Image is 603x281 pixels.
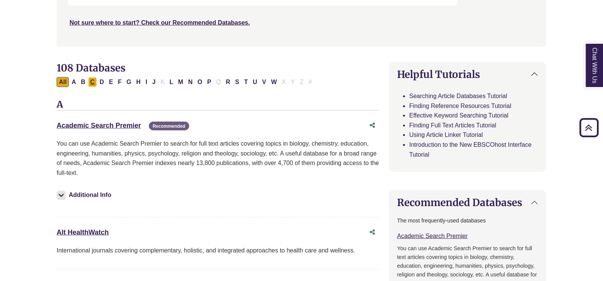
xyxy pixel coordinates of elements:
button: Filter Results C [88,77,97,87]
button: Filter Results P [205,77,214,87]
span: Recommended [149,122,189,130]
button: Share this database [365,118,380,133]
button: Recommended Databases [389,191,546,214]
p: International journals covering complementary, holistic, and integrated approaches to health care... [57,246,380,256]
button: Filter Results U [251,77,260,87]
div: Alpha-list to filter by first letter of database name [57,78,315,85]
button: Filter Results L [167,77,176,87]
button: All [57,77,69,87]
button: Filter Results G [124,77,133,87]
a: Alt HealthWatch [57,229,109,236]
button: Filter Results M [176,77,185,87]
button: Filter Results S [233,77,242,87]
button: Filter Results W [269,77,279,87]
button: Filter Results E [107,77,116,87]
button: Additional Info [57,190,114,200]
a: Not sure where to start? Check our Recommended Databases. [70,19,250,26]
p: The most frequently-used databases [397,216,538,225]
a: Effective Keyword Searching Tutorial [409,112,508,119]
a: Introduction to the New EBSCOhost Interface Tutorial [409,141,532,158]
a: Finding Reference Resources Tutorial [409,103,511,109]
button: Filter Results N [186,77,195,87]
a: Academic Search Premier [397,233,468,239]
a: Searching Article Databases Tutorial [409,93,507,99]
button: Filter Results F [116,77,124,87]
button: Filter Results J [150,77,158,87]
button: Filter Results D [97,77,106,87]
button: Filter Results T [242,77,250,87]
button: Filter Results A [69,77,78,87]
button: Filter Results R [223,77,233,87]
a: Academic Search Premier [57,122,141,129]
button: Helpful Tutorials [389,62,546,86]
a: Back to Top [577,122,601,133]
button: Filter Results V [260,77,269,87]
p: You can use Academic Search Premier to search for full text articles covering topics in biology, ... [57,139,380,178]
button: Filter Results H [134,77,143,87]
button: Share this database [365,225,380,240]
button: Filter Results O [195,77,204,87]
button: Filter Results B [79,77,88,87]
h3: A [57,99,380,111]
span: 108 Databases [57,62,125,74]
button: Filter Results I [143,77,149,87]
a: Finding Full Text Articles Tutorial [409,122,496,129]
a: Using Article Linker Tutorial [409,132,483,138]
